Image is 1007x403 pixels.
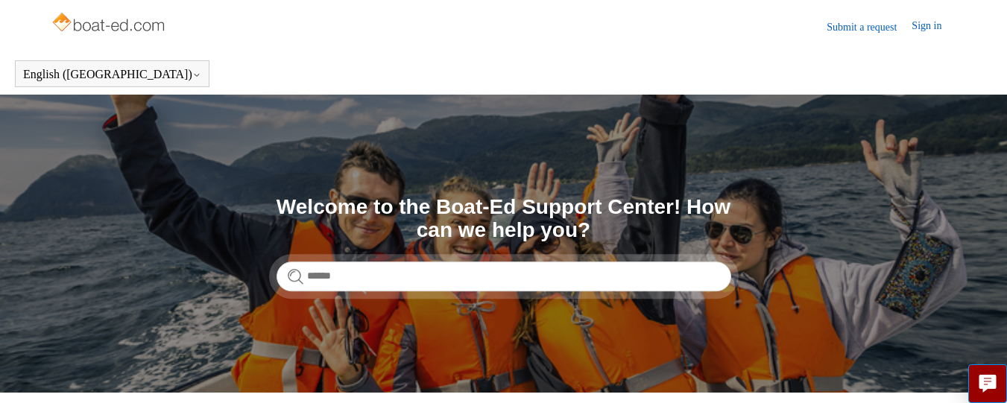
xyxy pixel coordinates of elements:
button: English ([GEOGRAPHIC_DATA]) [23,68,201,81]
h1: Welcome to the Boat-Ed Support Center! How can we help you? [277,196,731,242]
a: Submit a request [827,19,912,35]
a: Sign in [912,18,956,36]
input: Search [277,261,731,291]
button: Live chat [968,364,1007,403]
img: Boat-Ed Help Center home page [51,9,169,39]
